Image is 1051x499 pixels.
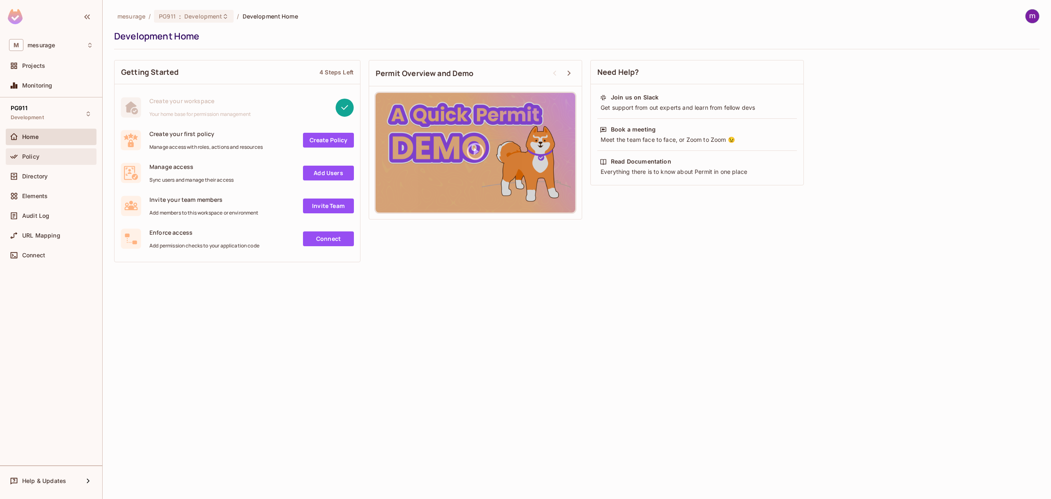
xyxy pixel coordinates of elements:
span: Manage access [149,163,234,171]
span: : [179,13,181,20]
div: Book a meeting [611,125,656,134]
span: Audit Log [22,213,49,219]
div: Get support from out experts and learn from fellow devs [600,104,794,112]
span: Need Help? [597,67,639,77]
span: Elements [22,193,48,199]
span: Help & Updates [22,478,66,484]
span: Enforce access [149,229,259,236]
span: Development [11,114,44,121]
a: Add Users [303,166,354,180]
span: Add permission checks to your application code [149,243,259,249]
span: PG911 [11,105,28,111]
span: Home [22,134,39,140]
span: Projects [22,62,45,69]
span: Monitoring [22,82,53,89]
div: Development Home [114,30,1035,42]
img: mathieu hamel [1026,9,1039,23]
span: Getting Started [121,67,179,77]
span: URL Mapping [22,232,60,239]
span: Invite your team members [149,196,259,203]
span: Manage access with roles, actions and resources [149,144,263,150]
span: PG911 [159,12,176,20]
img: SReyMgAAAABJRU5ErkJggg== [8,9,23,24]
div: Join us on Slack [611,93,659,102]
span: Workspace: mesurage [28,42,55,49]
div: Read Documentation [611,157,671,166]
div: Everything there is to know about Permit in one place [600,168,794,176]
span: Add members to this workspace or environment [149,210,259,216]
li: / [149,12,151,20]
span: M [9,39,23,51]
span: Directory [22,173,48,180]
span: Connect [22,252,45,259]
span: Policy [22,153,39,160]
li: / [237,12,239,20]
span: Development [184,12,222,20]
a: Connect [303,231,354,246]
span: Your home base for permission management [149,111,251,118]
span: Create your workspace [149,97,251,105]
div: 4 Steps Left [319,68,353,76]
a: Create Policy [303,133,354,148]
span: Create your first policy [149,130,263,138]
span: the active workspace [117,12,145,20]
span: Development Home [243,12,298,20]
span: Permit Overview and Demo [376,68,474,79]
a: Invite Team [303,199,354,213]
div: Meet the team face to face, or Zoom to Zoom 😉 [600,136,794,144]
span: Sync users and manage their access [149,177,234,183]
